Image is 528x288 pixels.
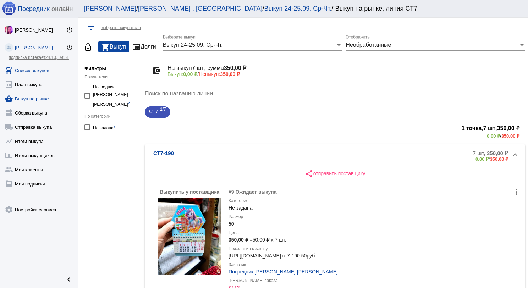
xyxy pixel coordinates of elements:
[149,105,158,118] span: СТ7
[220,71,240,77] b: 350,00 ₽
[145,133,519,139] div: /
[101,25,141,30] span: выбрать покупателя
[229,213,519,220] label: Размер
[66,26,73,33] mat-icon: power_settings_new
[84,5,136,12] a: [PERSON_NAME]
[114,125,115,128] small: 7
[5,165,13,174] mat-icon: group
[229,277,519,284] label: [PERSON_NAME] заказа
[158,188,221,198] div: Выкупить у поставщика
[497,125,519,131] b: 350,00 ₽
[483,125,496,131] b: 7 шт
[84,114,141,119] div: По категории
[264,5,331,12] a: Выкуп 24-25.09. Ср-Чт.
[462,125,482,131] b: 1 точка
[15,45,66,50] div: [PERSON_NAME] . [GEOGRAPHIC_DATA]
[150,65,162,76] mat-icon: account_balance_wallet
[93,122,115,132] div: Не задана
[5,151,13,160] mat-icon: local_atm
[183,71,197,77] b: 0,00 ₽
[229,245,519,252] label: Пожелания к заказу
[132,43,141,51] mat-icon: money
[18,5,50,13] span: Посредник
[487,133,500,139] b: 0,00 ₽
[5,80,13,89] mat-icon: list_alt
[229,188,519,195] div: #9 Ожидает выкупа
[145,144,525,167] mat-expansion-panel-header: СТ7-1907 шт, 350,00 ₽0,00 ₽/350,00 ₽
[229,197,519,204] label: Категория
[5,109,13,117] mat-icon: widgets
[229,237,253,243] b: 350,00 ₽ =
[512,188,521,196] mat-icon: more_vert
[167,65,519,71] h4: На выкуп , сумма
[5,179,13,188] mat-icon: receipt
[229,269,338,275] a: Посредник [PERSON_NAME] [PERSON_NAME]
[5,137,13,145] mat-icon: show_chart
[490,156,508,162] b: 350,00 ₽
[346,42,391,48] span: Необработанные
[473,156,508,162] div: /
[101,43,110,51] mat-icon: shopping_cart
[66,44,73,51] mat-icon: power_settings_new
[192,65,204,71] b: 7 шт
[84,74,141,79] div: Покупатели
[98,41,129,52] button: Выкуп
[65,275,73,284] mat-icon: chevron_left
[158,198,221,275] img: K1BXiYY2EnC3vkQvX1CkBOXORs4hGQjVgKYondyFglrOa4TkEWmpQYeoxgXY-ONwaVPqfu7w1lIrrfHOhq3PlWJi.jpg
[153,150,174,162] b: СТ7-190
[167,71,519,77] p: /
[473,150,508,156] b: 7 шт, 350,00 ₽
[5,94,13,103] mat-icon: shopping_basket
[84,43,92,51] mat-icon: lock_open
[5,66,13,74] mat-icon: add_shopping_cart
[51,5,73,13] span: онлайн
[229,236,519,243] div: 50,00 ₽ x 7 шт.
[305,171,365,176] span: отправить поставщику
[45,55,69,60] span: 24.10, 09:51
[128,101,130,105] small: 7
[501,133,519,139] b: 350,00 ₽
[163,42,223,48] span: Выкуп 24-25.09. Ср-Чт.
[5,43,13,52] img: community_200.png
[229,229,519,236] label: Цена
[229,261,519,268] label: Заказчик
[229,221,234,227] b: 50
[229,197,519,211] div: Не задана
[129,41,159,52] button: Долги
[475,156,489,162] b: 0,00 ₽
[229,252,519,259] app-description-cutted: [URL][DOMAIN_NAME] ст7-190 50руб
[199,71,240,77] span: Невыкуп:
[84,66,141,71] h5: Фильтры
[305,170,313,178] mat-icon: share
[160,107,163,112] b: 1
[167,71,197,77] span: Выкуп:
[5,26,13,34] img: 73xLq58P2BOqs-qIllg3xXCtabieAB0OMVER0XTxHpc0AjG-Rb2SSuXsq4It7hEfqgBcQNho.jpg
[5,205,13,214] mat-icon: settings
[2,1,16,15] img: apple-icon-60x60.png
[5,123,13,131] mat-icon: local_shipping
[299,167,371,180] button: отправить поставщику
[84,5,515,12] div: / / / Выкуп на рынке, линия СТ7
[9,55,69,60] a: подписка истекает24.10, 09:51
[224,65,246,71] b: 350,00 ₽
[87,24,95,32] mat-icon: filter_list
[15,27,66,33] div: [PERSON_NAME]
[145,123,519,133] h3: , ,
[138,5,262,12] a: [PERSON_NAME] . [GEOGRAPHIC_DATA]
[93,83,141,108] div: Посредник [PERSON_NAME] [PERSON_NAME]
[160,105,166,120] span: /7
